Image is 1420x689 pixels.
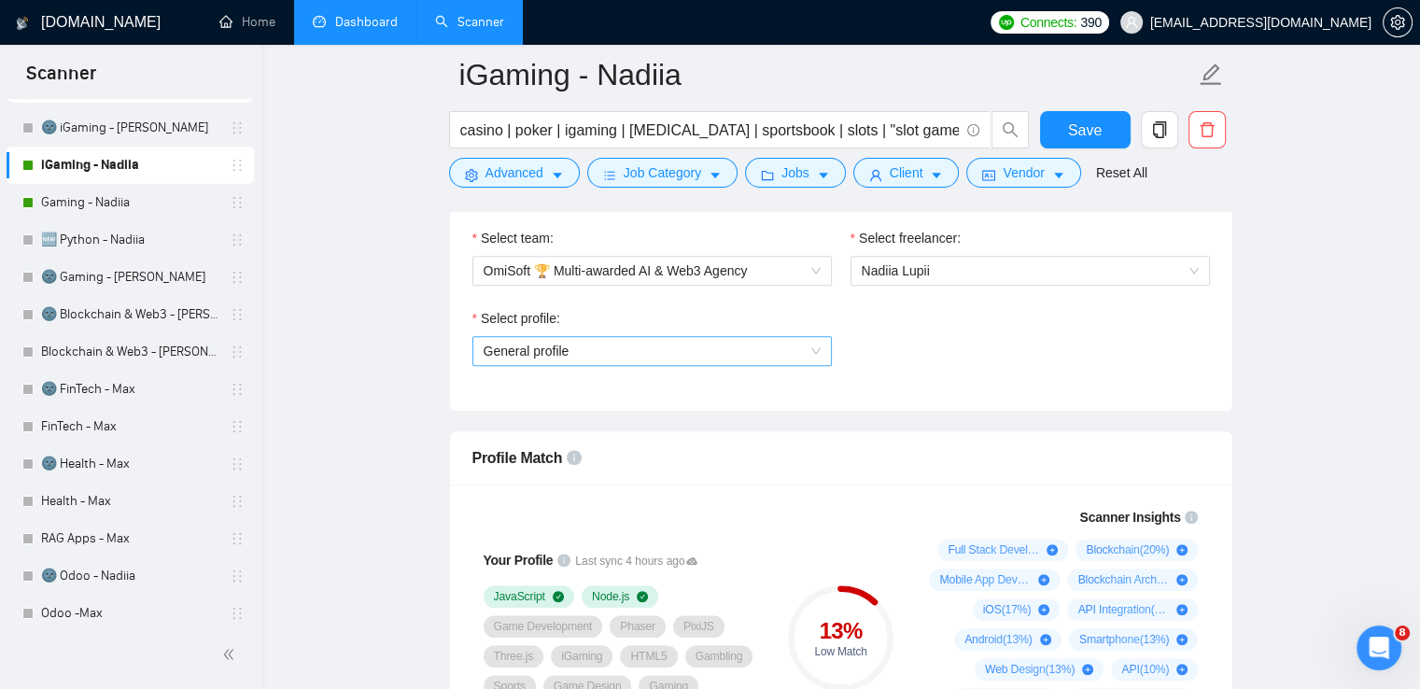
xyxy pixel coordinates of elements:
[484,553,554,568] span: Your Profile
[460,119,959,142] input: Search Freelance Jobs...
[817,168,830,182] span: caret-down
[1082,664,1093,675] span: plus-circle
[1384,15,1412,30] span: setting
[620,619,655,634] span: Phaser
[123,421,359,462] div: бідинг був до [DATE] включно
[78,102,359,238] div: із цього профілю йшов бідинг
[1068,119,1102,142] span: Save
[230,158,245,173] span: holder
[41,445,218,483] a: 🌚 Health - Max
[637,591,648,602] span: check-circle
[230,531,245,546] span: holder
[1176,634,1188,645] span: plus-circle
[89,546,104,561] button: Средство выбора GIF-файла
[230,382,245,397] span: holder
[1199,63,1223,87] span: edit
[1383,7,1413,37] button: setting
[745,158,846,188] button: folderJobscaret-down
[1077,602,1169,617] span: API Integration ( 13 %)
[67,463,359,541] div: поки ми не вимкнули сканери))просто цікаво як відбувався бідинг, якщо апворк нас обмежив
[472,450,563,466] span: Profile Match
[1383,15,1413,30] a: setting
[1096,162,1147,183] a: Reset All
[567,450,582,465] span: info-circle
[985,662,1075,677] span: Web Design ( 13 %)
[230,457,245,471] span: holder
[1395,626,1410,640] span: 8
[781,162,809,183] span: Jobs
[696,649,743,664] span: Gambling
[41,109,218,147] a: 🌚 iGaming - [PERSON_NAME]
[472,228,554,248] label: Select team:
[459,51,1195,98] input: Scanner name...
[449,158,580,188] button: settingAdvancedcaret-down
[1003,162,1044,183] span: Vendor
[41,147,218,184] a: iGaming - Nadiia
[1176,574,1188,585] span: plus-circle
[484,337,821,365] span: General profile
[53,10,83,40] img: Profile image for Dima
[1176,664,1188,675] span: plus-circle
[41,483,218,520] a: Health - Max
[41,595,218,632] a: Odoo -Max
[761,168,774,182] span: folder
[30,72,130,83] div: Dima • 1 ч назад
[1079,511,1180,524] span: Scanner Insights
[1141,111,1178,148] button: copy
[16,507,358,539] textarea: Ваше сообщение...
[15,102,359,240] div: a.yakubovych@omisoft.net говорит…
[328,7,361,41] div: Закрыть
[41,333,218,371] a: Blockchain & Web3 - [PERSON_NAME]
[219,14,275,30] a: homeHome
[939,572,1031,587] span: Mobile App Development ( 20 %)
[82,474,344,529] div: поки ми не вимкнули сканери)) просто цікаво як відбувався бідинг, якщо апворк нас обмежив
[709,168,722,182] span: caret-down
[320,539,350,569] button: Отправить сообщение…
[630,649,667,664] span: HTML5
[788,646,893,657] div: Low Match
[991,111,1029,148] button: search
[41,221,218,259] a: 🆕 Python - Nadiia
[230,232,245,247] span: holder
[1040,111,1131,148] button: Save
[484,257,821,285] span: OmiSoft 🏆 Multi-awarded AI & Web3 Agency
[890,162,923,183] span: Client
[41,557,218,595] a: 🌚 Odoo - Nadiia
[435,14,504,30] a: searchScanner
[1080,12,1101,33] span: 390
[1038,574,1049,585] span: plus-circle
[292,7,328,43] button: Главная
[313,14,398,30] a: dashboardDashboard
[1189,121,1225,138] span: delete
[1185,511,1198,524] span: info-circle
[992,121,1028,138] span: search
[93,208,344,227] div: із цього профілю йшов бідинг
[1125,16,1138,29] span: user
[1357,626,1401,670] iframe: Intercom live chat
[967,124,979,136] span: info-circle
[1086,542,1169,557] span: Blockchain ( 20 %)
[41,259,218,296] a: 🌚 Gaming - [PERSON_NAME]
[230,344,245,359] span: holder
[964,632,1033,647] span: Android ( 13 %)
[592,589,629,604] span: Node.js
[91,9,128,23] h1: Dima
[683,619,714,634] span: PixiJS
[1079,632,1169,647] span: Smartphone ( 13 %)
[41,371,218,408] a: 🌚 FinTech - Max
[851,228,961,248] label: Select freelancer:
[29,546,44,561] button: Добавить вложение
[15,463,359,563] div: a.yakubovych@omisoft.net говорит…
[624,162,701,183] span: Job Category
[12,7,48,43] button: go back
[119,546,134,561] button: Start recording
[966,158,1080,188] button: idcardVendorcaret-down
[853,158,960,188] button: userClientcaret-down
[15,421,359,464] div: a.yakubovych@omisoft.net говорит…
[788,620,893,642] div: 13 %
[1142,121,1177,138] span: copy
[983,602,1032,617] span: iOS ( 17 %)
[494,649,534,664] span: Three.js
[138,432,344,451] div: бідинг був до [DATE] включно
[1176,604,1188,615] span: plus-circle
